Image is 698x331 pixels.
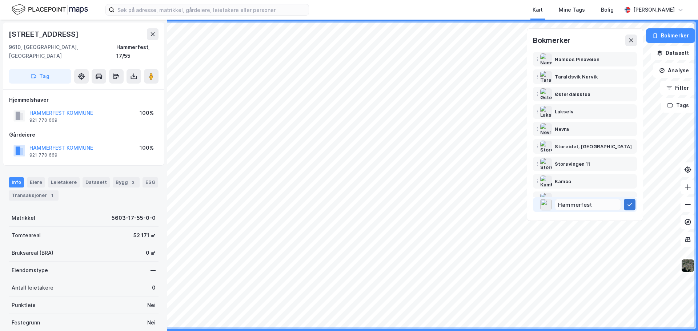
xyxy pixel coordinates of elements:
[651,46,695,60] button: Datasett
[555,194,577,203] div: Roa Torg
[646,28,695,43] button: Bokmerker
[555,125,569,133] div: Nevra
[12,301,36,310] div: Punktleie
[48,177,80,187] div: Leietakere
[129,179,137,186] div: 2
[540,158,552,170] img: Storsvingen 11
[540,141,552,152] img: Storeidet, Leknes
[540,53,552,65] img: Namsos Pinaveien
[29,117,57,123] div: 921 770 669
[661,98,695,113] button: Tags
[662,296,698,331] div: Kontrollprogram for chat
[12,266,48,275] div: Eiendomstype
[9,69,71,84] button: Tag
[12,3,88,16] img: logo.f888ab2527a4732fd821a326f86c7f29.svg
[140,109,154,117] div: 100%
[12,249,53,257] div: Bruksareal (BRA)
[12,318,40,327] div: Festegrunn
[115,4,309,15] input: Søk på adresse, matrikkel, gårdeiere, leietakere eller personer
[633,5,675,14] div: [PERSON_NAME]
[9,96,158,104] div: Hjemmelshaver
[113,177,140,187] div: Bygg
[662,296,698,331] iframe: Chat Widget
[533,35,570,46] div: Bokmerker
[9,28,80,40] div: [STREET_ADDRESS]
[540,193,552,205] img: Roa Torg
[540,123,552,135] img: Nevra
[555,72,598,81] div: Taraldsvik Narvik
[29,152,57,158] div: 921 770 669
[9,190,59,201] div: Transaksjoner
[555,199,621,210] input: Navn
[12,214,35,222] div: Matrikkel
[555,160,590,168] div: Storsvingen 11
[12,283,53,292] div: Antall leietakere
[147,318,156,327] div: Nei
[27,177,45,187] div: Eiere
[112,214,156,222] div: 5603-17-55-0-0
[555,142,632,151] div: Storeidet, [GEOGRAPHIC_DATA]
[151,266,156,275] div: —
[540,106,552,117] img: Lakselv
[653,63,695,78] button: Analyse
[555,107,573,116] div: Lakselv
[9,130,158,139] div: Gårdeiere
[540,175,552,187] img: Kambo
[540,71,552,82] img: Taraldsvik Narvik
[152,283,156,292] div: 0
[601,5,614,14] div: Bolig
[147,301,156,310] div: Nei
[540,88,552,100] img: Østerdalsstua
[12,231,41,240] div: Tomteareal
[555,177,571,186] div: Kambo
[660,81,695,95] button: Filter
[9,177,24,187] div: Info
[559,5,585,14] div: Mine Tags
[555,90,590,98] div: Østerdalsstua
[9,43,116,60] div: 9610, [GEOGRAPHIC_DATA], [GEOGRAPHIC_DATA]
[533,5,543,14] div: Kart
[146,249,156,257] div: 0 ㎡
[555,55,599,64] div: Namsos Pinaveien
[681,259,695,273] img: 9k=
[143,177,158,187] div: ESG
[116,43,159,60] div: Hammerfest, 17/55
[133,231,156,240] div: 52 171 ㎡
[83,177,110,187] div: Datasett
[140,144,154,152] div: 100%
[48,192,56,199] div: 1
